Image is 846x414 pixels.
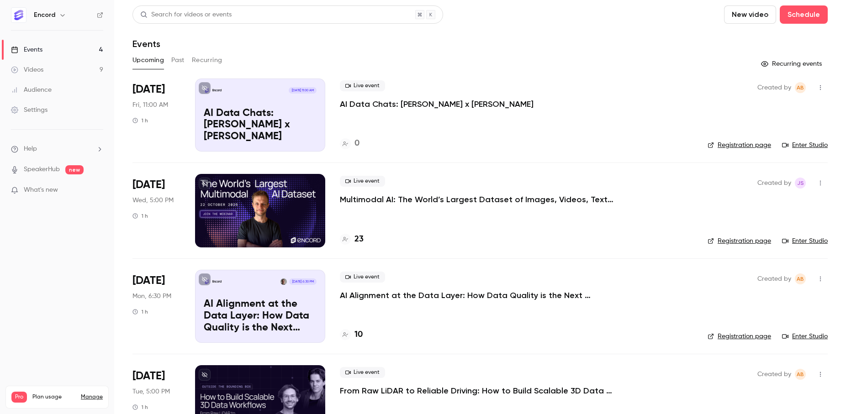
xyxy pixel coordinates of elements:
[171,53,185,68] button: Past
[708,332,771,341] a: Registration page
[132,38,160,49] h1: Events
[797,82,804,93] span: AB
[11,45,42,54] div: Events
[354,233,364,246] h4: 23
[81,393,103,401] a: Manage
[757,57,828,71] button: Recurring events
[354,329,363,341] h4: 10
[24,165,60,174] a: SpeakerHub
[11,392,27,403] span: Pro
[132,270,180,343] div: Oct 27 Mon, 6:30 PM (Europe/London)
[354,137,360,150] h4: 0
[132,292,171,301] span: Mon, 6:30 PM
[65,165,84,174] span: new
[132,82,165,97] span: [DATE]
[340,272,385,283] span: Live event
[757,82,791,93] span: Created by
[195,270,325,343] a: AI Alignment at the Data Layer: How Data Quality is the Next Frontier in AIEncordJames Clough[DAT...
[724,5,776,24] button: New video
[212,279,222,284] p: Encord
[140,10,232,20] div: Search for videos or events
[280,278,287,285] img: James Clough
[132,117,148,124] div: 1 h
[797,178,804,189] span: JS
[32,393,75,401] span: Plan usage
[11,105,48,115] div: Settings
[132,53,164,68] button: Upcoming
[795,369,806,380] span: Annabel Benjamin
[92,186,103,194] iframe: Noticeable Trigger
[708,236,771,246] a: Registration page
[340,233,364,246] a: 23
[340,385,614,396] a: From Raw LiDAR to Reliable Driving: How to Build Scalable 3D Data Workflows
[708,141,771,150] a: Registration page
[340,290,614,301] a: AI Alignment at the Data Layer: How Data Quality is the Next Frontier in AI
[212,88,222,93] p: Encord
[132,100,168,110] span: Fri, 11:00 AM
[797,369,804,380] span: AB
[11,85,52,94] div: Audience
[132,308,148,315] div: 1 h
[782,236,828,246] a: Enter Studio
[289,87,316,94] span: [DATE] 11:00 AM
[132,273,165,288] span: [DATE]
[340,176,385,187] span: Live event
[340,329,363,341] a: 10
[24,144,37,154] span: Help
[195,79,325,152] a: AI Data Chats: Fred x JenEncord[DATE] 11:00 AMAI Data Chats: [PERSON_NAME] x [PERSON_NAME]
[132,196,174,205] span: Wed, 5:00 PM
[132,212,148,220] div: 1 h
[132,79,180,152] div: Oct 10 Fri, 11:00 AM (Europe/London)
[11,144,103,154] li: help-dropdown-opener
[795,178,806,189] span: James Sutton
[132,178,165,192] span: [DATE]
[132,387,170,396] span: Tue, 5:00 PM
[204,108,317,143] p: AI Data Chats: [PERSON_NAME] x [PERSON_NAME]
[797,273,804,284] span: AB
[192,53,222,68] button: Recurring
[795,82,806,93] span: Annabel Benjamin
[132,174,180,247] div: Oct 22 Wed, 5:00 PM (Europe/London)
[340,99,534,110] a: AI Data Chats: [PERSON_NAME] x [PERSON_NAME]
[757,369,791,380] span: Created by
[757,273,791,284] span: Created by
[11,65,43,74] div: Videos
[34,10,55,20] h6: Encord
[24,185,58,195] span: What's new
[340,137,360,150] a: 0
[757,178,791,189] span: Created by
[780,5,828,24] button: Schedule
[204,299,317,334] p: AI Alignment at the Data Layer: How Data Quality is the Next Frontier in AI
[289,278,316,285] span: [DATE] 6:30 PM
[795,273,806,284] span: Annabel Benjamin
[340,194,614,205] a: Multimodal AI: The World’s Largest Dataset of Images, Videos, Text, Audio and Point Clouds
[11,8,26,22] img: Encord
[782,141,828,150] a: Enter Studio
[340,367,385,378] span: Live event
[132,404,148,411] div: 1 h
[132,369,165,383] span: [DATE]
[782,332,828,341] a: Enter Studio
[340,80,385,91] span: Live event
